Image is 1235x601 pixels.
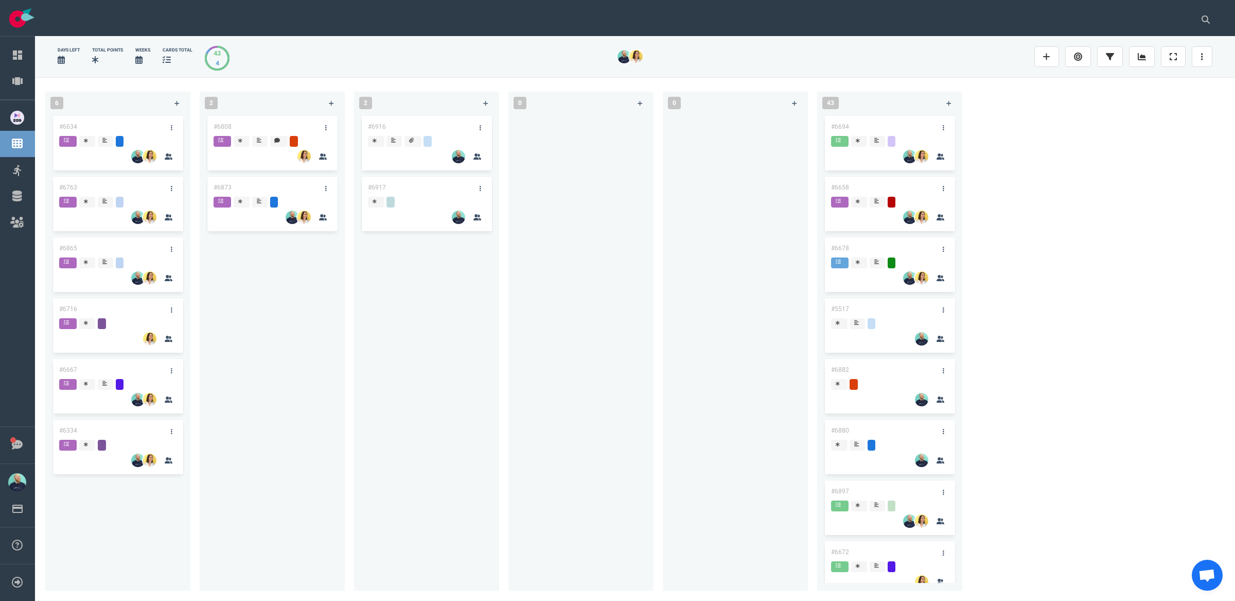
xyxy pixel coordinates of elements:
img: 26 [629,50,643,63]
img: 26 [143,150,156,163]
span: 2 [359,97,372,109]
div: 4 [214,58,221,68]
a: #6808 [214,123,232,130]
img: 26 [903,514,916,528]
a: #6880 [831,427,849,434]
a: #6716 [59,305,77,313]
span: 6 [50,97,63,109]
img: 26 [903,211,916,224]
a: #6763 [59,184,77,191]
img: 26 [452,211,465,224]
img: 26 [297,211,311,224]
img: 26 [452,150,465,163]
span: 2 [205,97,218,109]
a: #6865 [59,245,77,252]
img: 26 [143,393,156,406]
img: 26 [143,211,156,224]
div: days left [58,47,80,54]
img: 26 [915,271,928,285]
a: #6658 [831,184,849,191]
a: #6334 [59,427,77,434]
a: #6634 [59,123,77,130]
a: #6667 [59,366,77,373]
img: 26 [915,454,928,467]
span: 0 [668,97,681,109]
a: #6694 [831,123,849,130]
div: 43 [214,48,221,58]
img: 26 [915,575,928,589]
a: #5517 [831,305,849,313]
img: 26 [143,332,156,346]
img: 26 [915,514,928,528]
a: #6882 [831,366,849,373]
img: 26 [286,211,299,224]
img: 26 [131,211,145,224]
a: #6917 [368,184,386,191]
img: 26 [903,150,916,163]
img: 26 [915,211,928,224]
img: 26 [131,271,145,285]
a: #6897 [831,488,849,495]
a: #6678 [831,245,849,252]
img: 26 [915,393,928,406]
img: 26 [915,150,928,163]
img: 26 [143,454,156,467]
div: cards total [163,47,192,54]
img: 26 [131,454,145,467]
img: 26 [903,271,916,285]
div: Ouvrir le chat [1192,560,1223,591]
img: 26 [297,150,311,163]
div: Total Points [92,47,123,54]
span: 43 [822,97,839,109]
div: Weeks [135,47,150,54]
img: 26 [131,150,145,163]
img: 26 [617,50,631,63]
img: 26 [131,393,145,406]
span: 0 [514,97,526,109]
img: 26 [143,271,156,285]
img: 26 [915,332,928,346]
a: #6873 [214,184,232,191]
a: #6916 [368,123,386,130]
a: #6672 [831,548,849,556]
